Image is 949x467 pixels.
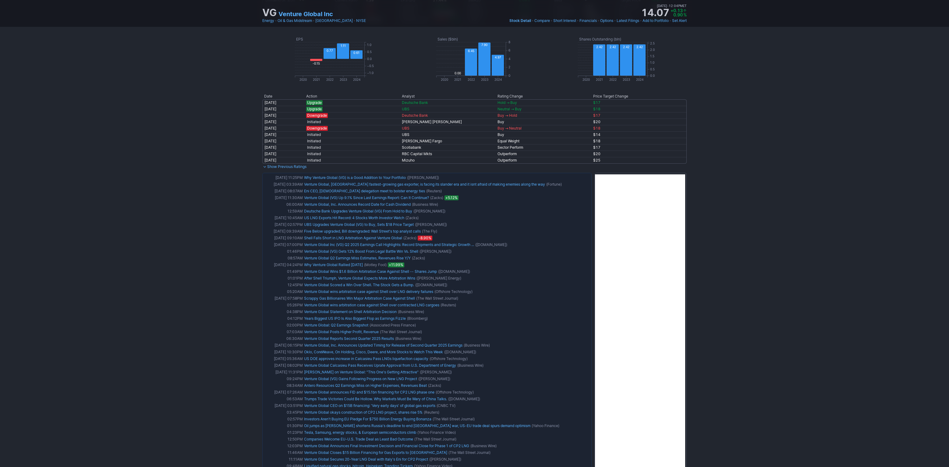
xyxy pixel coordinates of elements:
td: UBS [400,106,496,112]
text: −1.0 [367,71,374,75]
span: ([PERSON_NAME]) [413,208,445,214]
text: 2.42 [636,45,643,49]
span: (Business Wire) [398,309,424,315]
a: Eni CEO, [DEMOGRAPHIC_DATA] delegation meet to bolster energy ties [304,189,425,193]
th: Analyst [400,93,496,99]
text: EPS [296,37,303,41]
td: Mizuho [400,157,496,164]
span: (Motley Fool) [364,262,387,268]
span: (Associated Press Finance) [370,322,416,328]
td: [DATE] [262,138,304,144]
span: • [275,18,277,24]
td: Deutsche Bank [400,112,496,119]
span: -8.90% [418,236,432,241]
a: Oil & Gas Midstream [278,18,312,24]
span: 0.90 [673,12,683,17]
span: (Zacks) [412,255,425,261]
a: Venture Global Inc (VG) Q2 2025 Earnings Call Highlights: Record Shipments and Strategic Growth ... [304,242,474,247]
td: [DATE] [262,106,304,112]
a: Financials [579,18,597,24]
span: (Zacks) [405,215,419,221]
td: [DATE] 09:10AM [264,235,303,241]
td: Buy [496,119,591,125]
text: Shares Outstanding (bln) [579,37,621,41]
td: 11:46AM [264,449,303,456]
text: 2021 [596,78,603,81]
td: [DATE] [262,144,304,151]
span: Upgrade [306,100,323,105]
a: Venture Global wins arbitration case against Shell over contracted LNG cargoes [304,303,439,307]
a: Energy [262,18,274,24]
a: Antero Resources Q2 Earnings Miss on Higher Expenses, Revenues Beat [304,383,427,388]
td: $17 [591,99,687,106]
h1: VG [262,8,277,18]
td: $20 [591,151,687,157]
td: 06:53AM [264,396,303,402]
span: (Yahoo Finance Video) [417,430,456,436]
span: ([DOMAIN_NAME]) [448,396,480,402]
text: 1.0 [650,61,654,64]
a: Venture Global CEO on $15B financing: 'Very early days' of global gas exports [304,403,435,408]
img: nic2x2.gif [262,170,471,173]
a: Venture Global Calcasieu Pass Receives Uprate Approval from U.S. Department of Energy [304,363,456,368]
span: Initiated [306,119,322,124]
td: [DATE] 03:39AM [264,181,303,188]
a: Venture Global okays construction of CP2 LNG project, shares rise 5% [304,410,423,415]
a: Oklo, CoreWeave, On Holding, Cisco, Deere, and More Stocks to Watch This Week [304,350,443,354]
td: RBC Capital Mkts [400,151,496,157]
td: 12:50PM [264,436,303,443]
span: (Zacks) [428,383,441,389]
span: (Offshore Technology) [430,356,468,362]
td: [DATE] 11:31PM [264,369,303,376]
td: [DATE] 10:30PM [264,349,303,355]
td: [DATE] [262,125,304,131]
td: Outperform [496,151,591,157]
span: ([DOMAIN_NAME]) [475,242,507,248]
td: $18 [591,138,687,144]
text: 2020 [299,78,307,81]
a: UBS Upgrades Venture Global (VG) to Buy, Sets $18 Price Target [304,222,414,227]
a: Venture Global Closes $15 Billion Financing for Gas Exports to [GEOGRAPHIC_DATA] [304,450,447,455]
td: 12:45PM [264,282,303,288]
span: ([PERSON_NAME]) [420,369,452,375]
a: Venture Global, Inc. Announces Record Date for Cash Dividend [304,202,411,207]
span: • [353,18,356,24]
td: Equal Weight [496,138,591,144]
span: (The Fly) [422,228,437,234]
a: [GEOGRAPHIC_DATA] [315,18,353,24]
a: Venture Global Secures 20-Year LNG Deal with Italy's Eni for CP2 Project [304,457,428,462]
a: Venture Global: Q2 Earnings Snapshot [304,323,368,327]
a: After Shell Triumph, Venture Global Expects More Arbitration Wins [304,276,415,280]
a: Companies Welcome EU-U.S. Trade Deal as Least Bad Outcome [304,437,413,441]
span: (Zacks) [403,235,416,241]
text: 4.97 [495,55,501,59]
span: +11.99% [388,262,404,267]
td: 12:03PM [264,443,303,449]
td: 01:49PM [264,268,303,275]
span: Initiated [306,132,322,137]
a: Venture Global Reports Second Quarter 2025 Results [304,336,394,341]
span: • [313,18,315,24]
span: ([DOMAIN_NAME]) [438,269,470,275]
a: Compare [534,18,550,24]
td: [DATE] [262,157,304,164]
td: Outperform [496,157,591,164]
span: (Yahoo Finance) [532,423,559,429]
text: 2022 [609,78,616,81]
td: 05:26PM [264,302,303,308]
td: [DATE] 03:51PM [264,402,303,409]
td: [DATE] [262,131,304,138]
span: (The Wall Street Journal) [416,295,458,301]
a: Venture Global Announces Final Investment Decision and Financial Close for Phase 1 of CP2 LNG [304,444,469,448]
td: 06:00AM [264,201,303,208]
a: Venture Global, Inc. Announces Updated Timing for Release of Second Quarter 2025 Earnings [304,343,462,348]
text: 2.0 [650,48,655,52]
span: • [640,18,642,24]
a: Venture Global Inc [278,10,333,18]
td: 01:30PM [264,422,303,429]
td: Buy [496,131,591,138]
td: [DATE] 04:24PM [264,262,303,268]
span: ([DOMAIN_NAME]) [415,282,447,288]
a: Five Below upgraded, Bill downgraded: Wall Street's top analyst calls [304,229,421,233]
text: 1.11 [341,44,346,48]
